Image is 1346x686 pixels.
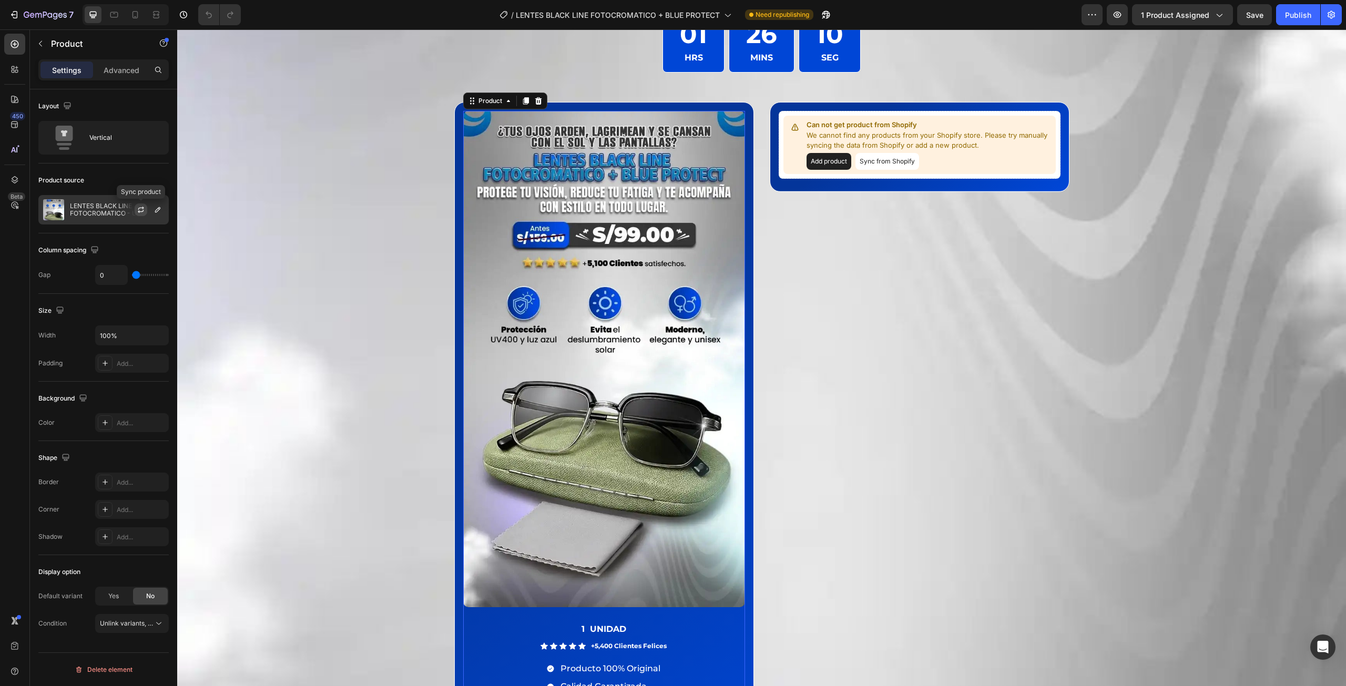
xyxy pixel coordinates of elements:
[38,661,169,678] button: Delete element
[569,21,600,36] p: MINS
[104,65,139,76] p: Advanced
[383,632,483,647] p: Producto 100% Original
[1276,4,1320,25] button: Publish
[1310,634,1335,660] div: Open Intercom Messenger
[96,326,168,345] input: Auto
[299,67,327,76] div: Product
[38,243,101,258] div: Column spacing
[52,65,81,76] p: Settings
[629,90,874,101] p: Can not get product from Shopify
[43,199,64,220] img: product feature img
[639,21,666,36] p: SEG
[38,451,72,465] div: Shape
[10,112,25,120] div: 450
[38,477,59,487] div: Border
[96,265,127,284] input: Auto
[678,124,742,140] button: Sync from Shopify
[198,4,241,25] div: Undo/Redo
[38,99,74,114] div: Layout
[117,478,166,487] div: Add...
[70,202,164,217] p: LENTES BLACK LINE FOTOCROMATICO - UNISEX
[38,418,55,427] div: Color
[629,101,874,121] p: We cannot find any products from your Shopify store. Please try manually syncing the data from Sh...
[117,505,166,515] div: Add...
[414,612,490,620] strong: +5,400 Clientes Felices
[629,124,674,140] button: Add product
[503,21,530,36] p: HRS
[38,591,83,601] div: Default variant
[117,418,166,428] div: Add...
[404,595,449,605] strong: 1 UNIDAD
[75,663,132,676] div: Delete element
[117,359,166,368] div: Add...
[4,4,78,25] button: 7
[38,270,50,280] div: Gap
[146,591,155,601] span: No
[38,567,80,577] div: Display option
[38,532,63,541] div: Shadow
[1141,9,1209,21] span: 1 product assigned
[38,359,63,368] div: Padding
[51,37,140,50] p: Product
[38,304,66,318] div: Size
[95,614,169,633] button: Unlink variants, quantity <br> between same products
[38,331,56,340] div: Width
[1285,9,1311,21] div: Publish
[286,81,568,578] a: LENTES BLACK LINE FOTOCROMATICO - UNISEX
[38,505,59,514] div: Corner
[38,176,84,185] div: Product source
[511,9,514,21] span: /
[756,10,809,19] span: Need republishing
[38,392,89,406] div: Background
[117,533,166,542] div: Add...
[89,126,154,150] div: Vertical
[100,619,261,627] span: Unlink variants, quantity <br> between same products
[516,9,720,21] span: LENTES BLACK LINE FOTOCROMATICO + BLUE PROTECT
[69,8,74,21] p: 7
[1237,4,1272,25] button: Save
[108,591,119,601] span: Yes
[177,29,1346,686] iframe: Design area
[1246,11,1263,19] span: Save
[8,192,25,201] div: Beta
[1132,4,1233,25] button: 1 product assigned
[383,650,483,665] p: Calidad Garantizada
[38,619,67,628] div: Condition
